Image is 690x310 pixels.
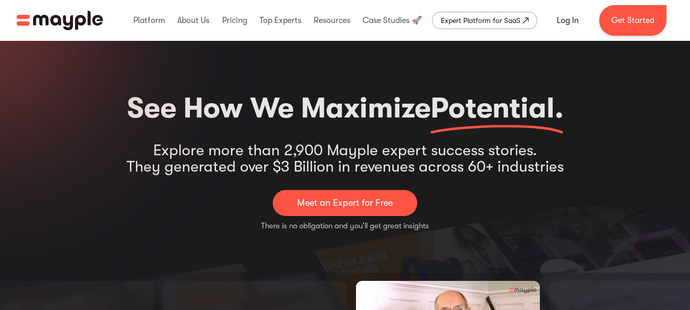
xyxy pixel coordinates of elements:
p: There is no obligation and you'll get great insights [261,220,429,232]
a: home [16,11,103,30]
a: Meet an Expert for Free [273,190,417,216]
div: Expert Platform for SaaS [441,14,520,27]
div: Top Experts [257,4,304,37]
div: Resources [311,4,353,37]
div: Pricing [220,4,250,37]
div: About Us [175,4,212,37]
a: Expert Platform for SaaS [432,12,537,29]
h2: See How We Maximize [127,87,563,130]
div: Platform [131,4,168,37]
span: Potential. [431,92,563,125]
p: Meet an Expert for Free [297,196,393,210]
a: Log In [544,8,591,33]
a: Get Started [599,5,667,36]
div: Explore more than 2,900 Mayple expert success stories. They generated over $3 Billion in revenues... [127,142,564,175]
img: Mayple logo [16,11,103,30]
